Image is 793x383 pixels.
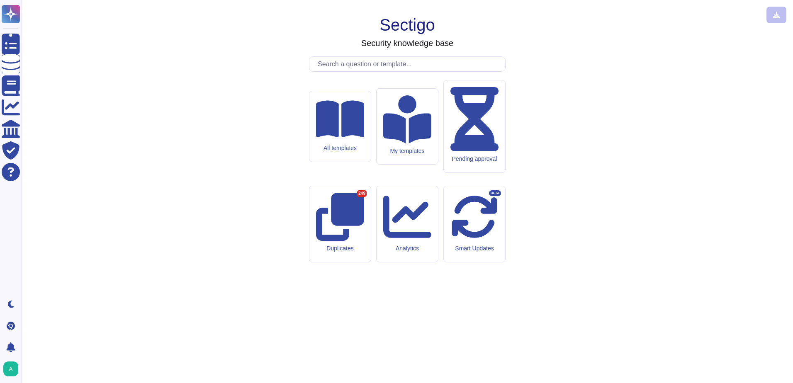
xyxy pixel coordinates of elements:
[361,38,453,48] h3: Security knowledge base
[316,245,364,252] div: Duplicates
[489,190,501,196] div: BETA
[379,15,435,35] h1: Sectigo
[314,57,505,71] input: Search a question or template...
[383,245,431,252] div: Analytics
[316,145,364,152] div: All templates
[357,190,367,197] div: 249
[2,360,24,378] button: user
[383,148,431,155] div: My templates
[450,245,499,252] div: Smart Updates
[450,155,499,162] div: Pending approval
[3,361,18,376] img: user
